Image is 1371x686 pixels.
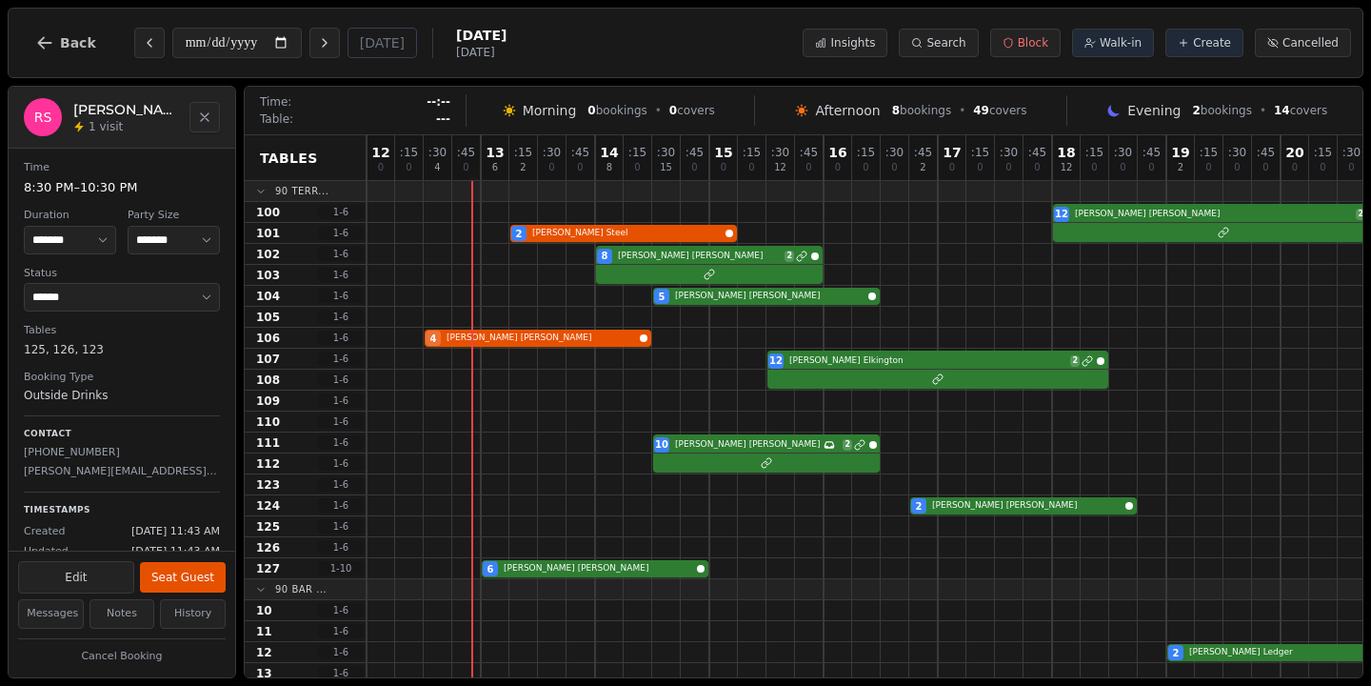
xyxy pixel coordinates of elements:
span: 0 [805,163,811,172]
span: 0 [691,163,697,172]
span: 0 [863,163,868,172]
span: 10 [256,603,272,618]
span: 14 [1274,104,1290,117]
button: Close [189,102,220,132]
span: : 15 [1085,147,1103,158]
span: : 15 [514,147,532,158]
span: bookings [587,103,646,118]
span: 12 [1055,207,1068,221]
span: [PERSON_NAME] [PERSON_NAME] [618,250,781,263]
span: 1 - 6 [318,456,364,471]
span: 10 [655,437,668,452]
span: 127 [256,561,280,576]
span: 0 [1148,163,1154,172]
span: 11 [256,624,272,639]
span: 19 [1171,146,1189,159]
span: 2 [1356,209,1365,220]
span: 0 [949,163,955,172]
span: 107 [256,352,280,367]
div: RS [24,98,62,136]
span: : 15 [1314,147,1332,158]
p: [PHONE_NUMBER] [24,445,220,461]
span: Back [60,36,96,50]
span: [PERSON_NAME] [PERSON_NAME] [675,290,864,303]
span: 4 [434,163,440,172]
span: 0 [1292,163,1298,172]
span: [PERSON_NAME] [PERSON_NAME] [675,438,820,452]
span: : 15 [743,147,761,158]
span: : 30 [657,147,675,158]
span: : 30 [1114,147,1132,158]
span: Table: [260,111,293,127]
span: [PERSON_NAME] Steel [532,227,722,240]
p: Timestamps [24,504,220,517]
button: Back [20,20,111,66]
span: 90 Terr... [275,184,328,198]
span: • [655,103,662,118]
span: : 15 [628,147,646,158]
span: 20 [1285,146,1303,159]
span: 13 [256,666,272,681]
span: 0 [1234,163,1240,172]
span: 1 visit [89,119,123,134]
span: 2 [785,251,794,262]
span: 0 [748,163,754,172]
span: : 45 [914,147,932,158]
dd: Outside Drinks [24,387,220,404]
span: 1 - 6 [318,205,364,219]
span: 125 [256,519,280,535]
span: 1 - 6 [318,310,364,324]
span: 0 [463,163,468,172]
span: 5 [659,290,666,304]
span: 2 [1173,646,1180,660]
p: [PERSON_NAME][EMAIL_ADDRESS][PERSON_NAME][DOMAIN_NAME] [24,464,220,480]
span: : 45 [457,147,475,158]
span: : 30 [885,147,904,158]
span: : 30 [1228,147,1246,158]
span: • [959,103,965,118]
span: 1 - 6 [318,373,364,387]
span: 0 [977,163,983,172]
span: 12 [1061,163,1073,172]
span: : 15 [1200,147,1218,158]
span: 0 [1005,163,1011,172]
span: Create [1193,35,1231,50]
span: 6 [492,163,498,172]
span: 1 - 6 [318,414,364,429]
span: 1 - 6 [318,393,364,408]
span: 14 [600,146,618,159]
span: bookings [892,103,951,118]
span: 104 [256,289,280,304]
dd: 125, 126, 123 [24,341,220,358]
span: [PERSON_NAME] Elkington [789,354,1066,368]
span: 16 [828,146,846,159]
button: Edit [18,561,134,594]
button: Previous day [134,28,165,58]
span: 0 [577,163,583,172]
span: 123 [256,477,280,493]
dt: Tables [24,323,220,339]
span: 1 - 6 [318,331,364,345]
span: 6 [487,562,494,576]
span: 0 [1120,163,1125,172]
span: [DATE] 11:43 AM [131,544,220,560]
span: [PERSON_NAME] [PERSON_NAME] [1075,208,1352,221]
span: 1 - 6 [318,435,364,450]
span: Cancelled [1282,35,1339,50]
span: 2 [1178,163,1183,172]
span: 0 [1205,163,1211,172]
button: Cancel Booking [18,645,226,669]
span: [PERSON_NAME] [PERSON_NAME] [447,332,636,345]
span: 101 [256,226,280,241]
span: 13 [486,146,504,159]
span: 1 - 6 [318,645,364,659]
span: : 30 [428,147,447,158]
span: 1 - 6 [318,540,364,555]
span: 0 [587,104,595,117]
span: 2 [516,227,523,241]
dd: 8:30 PM – 10:30 PM [24,178,220,197]
span: 2 [520,163,526,172]
span: 90 Bar ... [275,582,327,596]
span: : 45 [1257,147,1275,158]
span: : 45 [1028,147,1046,158]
